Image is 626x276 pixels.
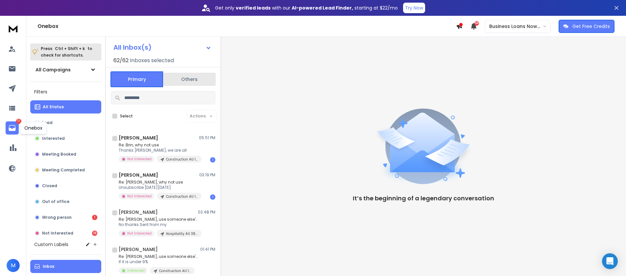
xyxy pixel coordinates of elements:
h1: [PERSON_NAME] [119,246,158,253]
p: Get Free Credits [572,23,610,30]
p: Interested [42,136,65,141]
p: Try Now [405,5,423,11]
button: Inbox [30,260,101,273]
p: Re: [PERSON_NAME], use someone else's [119,254,198,259]
a: 17 [6,121,19,135]
h1: All Campaigns [36,66,71,73]
button: All Campaigns [30,63,101,76]
p: Construction AU 1686 List 1 Video CTA [166,194,198,199]
div: 1 [92,215,97,220]
p: Re: [PERSON_NAME], why not use [119,180,198,185]
p: Meeting Booked [42,152,76,157]
button: Meeting Booked [30,148,101,161]
p: Not Interested [127,231,152,236]
strong: verified leads [236,5,271,11]
p: Meeting Completed [42,167,85,173]
p: Business Loans Now ([PERSON_NAME]) [489,23,543,30]
p: Not Interested [127,194,152,199]
p: Construction AU 1686 List 1 Video CTA [159,268,191,273]
p: Re: [PERSON_NAME], use someone else's [119,217,198,222]
p: Inbox [43,264,54,269]
p: No thanks Sent from my [119,222,198,227]
img: logo [7,22,20,35]
h3: Inboxes selected [130,57,174,64]
p: Interested [127,268,145,273]
p: It’s the beginning of a legendary conversation [353,194,494,203]
button: Try Now [403,3,425,13]
strong: AI-powered Lead Finder, [292,5,353,11]
button: Interested [30,132,101,145]
button: All Status [30,100,101,113]
button: Not Interested16 [30,227,101,240]
p: 05:51 PM [199,135,215,140]
p: Not Interested [42,231,73,236]
p: Not Interested [127,157,152,162]
h3: Filters [30,87,101,96]
p: Get only with our starting at $22/mo [215,5,398,11]
p: 01:41 PM [200,247,215,252]
h1: [PERSON_NAME] [119,209,158,215]
p: Closed [42,183,57,188]
p: Construction AU 1686 List 1 Video CTA [166,157,198,162]
span: Ctrl + Shift + k [54,45,86,52]
button: M [7,259,20,272]
p: All Status [43,104,64,110]
h3: Custom Labels [34,241,68,248]
p: Lead [42,120,53,125]
div: 1 [210,157,215,163]
p: Hospitality AU 386 List 2 Appraisal CTA [166,231,198,236]
h1: [PERSON_NAME] [119,172,158,178]
h1: Onebox [37,22,456,30]
p: 02:48 PM [198,210,215,215]
p: 17 [16,119,21,124]
button: Wrong person1 [30,211,101,224]
p: 03:19 PM [199,172,215,178]
div: 16 [92,231,97,236]
p: Press to check for shortcuts. [41,45,92,59]
span: 50 [474,21,479,26]
button: Lead [30,116,101,129]
p: Out of office [42,199,69,204]
button: Primary [110,71,163,87]
label: Select [120,113,133,119]
p: If it is under 9% [119,259,198,264]
button: Others [163,72,216,87]
div: 1 [210,194,215,200]
p: Wrong person [42,215,72,220]
button: Get Free Credits [559,20,614,33]
p: Thanks [PERSON_NAME], we are all [119,148,198,153]
h1: [PERSON_NAME] [119,135,158,141]
div: Onebox [20,122,47,134]
button: All Inbox(s) [108,41,217,54]
div: Open Intercom Messenger [602,253,618,269]
button: Out of office [30,195,101,208]
button: Closed [30,179,101,192]
h1: All Inbox(s) [113,44,152,51]
p: Re: Brin, why not use [119,142,198,148]
p: Unsubscribe [DATE][DATE] [119,185,198,190]
button: Meeting Completed [30,163,101,177]
span: 62 / 62 [113,57,129,64]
